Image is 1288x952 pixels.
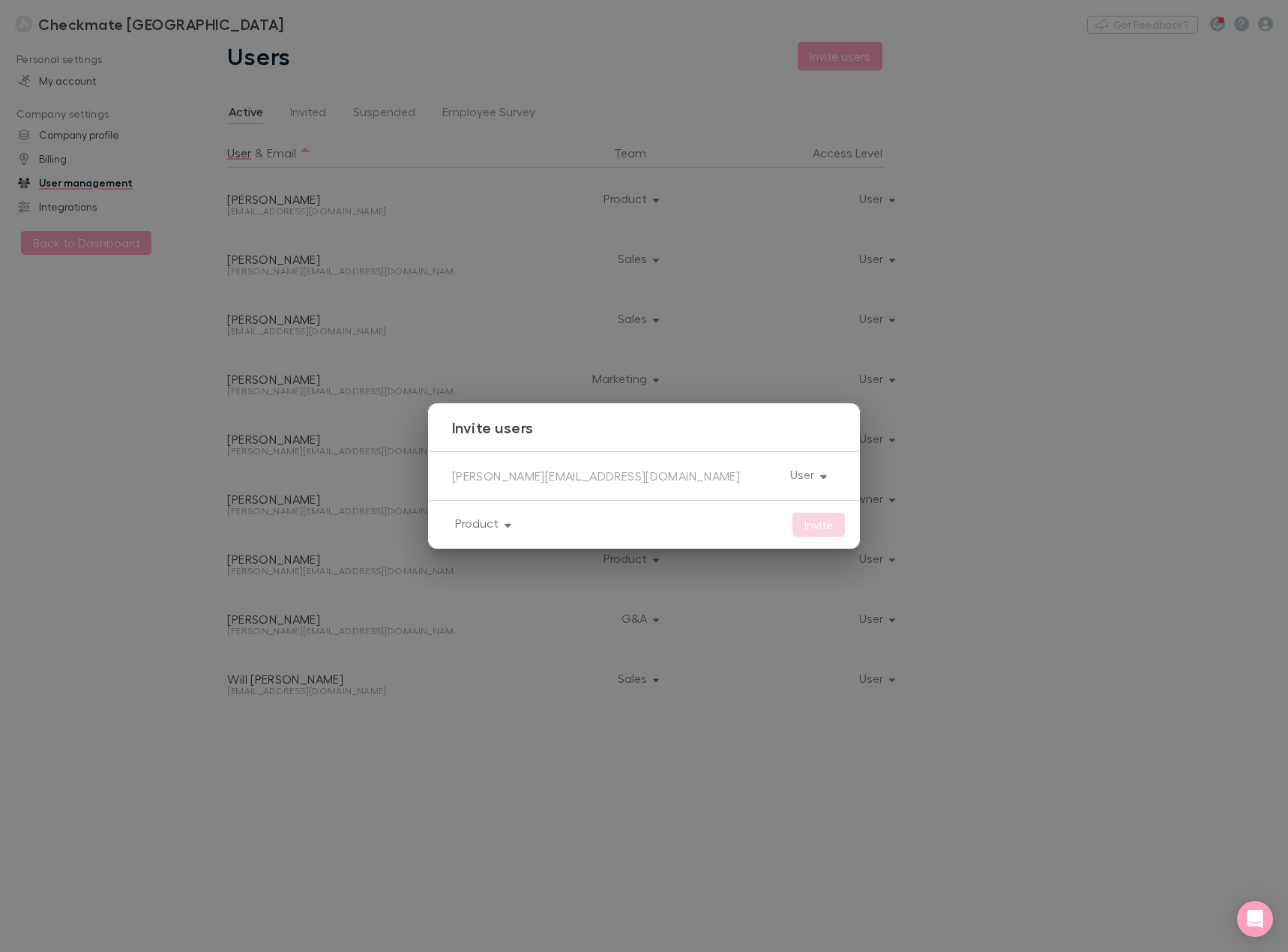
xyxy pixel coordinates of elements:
button: Product [443,513,520,534]
button: Invite [792,513,845,537]
button: User [778,464,836,485]
div: Open Intercom Messenger [1237,901,1273,937]
div: Enter email (separate emails using a comma) [452,464,778,488]
h3: Invite users [452,418,860,436]
textarea: [PERSON_NAME][EMAIL_ADDRESS][DOMAIN_NAME] [452,467,778,484]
